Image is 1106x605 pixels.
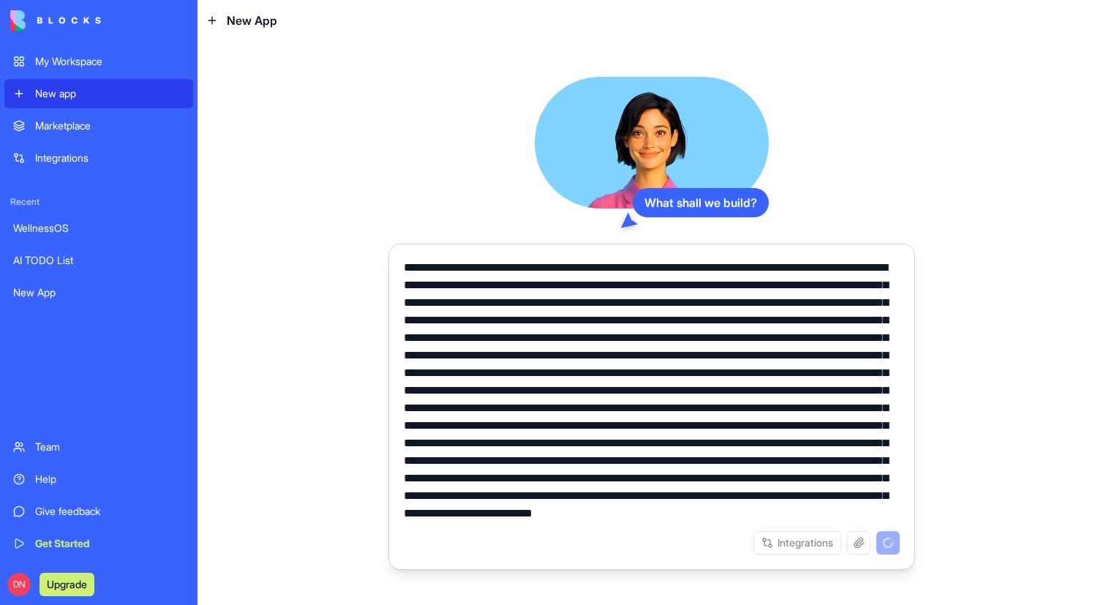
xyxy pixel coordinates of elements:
[35,119,184,133] div: Marketplace
[13,253,184,268] div: AI TODO List
[4,529,193,558] a: Get Started
[633,188,769,217] div: What shall we build?
[10,10,101,31] img: logo
[13,285,184,300] div: New App
[4,246,193,275] a: AI TODO List
[4,278,193,307] a: New App
[4,497,193,526] a: Give feedback
[35,504,184,519] div: Give feedback
[39,573,94,596] button: Upgrade
[4,79,193,108] a: New app
[4,214,193,243] a: WellnessOS
[4,111,193,140] a: Marketplace
[7,573,31,596] span: DN
[4,196,193,208] span: Recent
[13,221,184,236] div: WellnessOS
[35,151,184,165] div: Integrations
[4,465,193,494] a: Help
[35,54,184,69] div: My Workspace
[4,47,193,76] a: My Workspace
[35,86,184,101] div: New app
[4,432,193,462] a: Team
[35,472,184,486] div: Help
[227,12,277,29] span: New App
[4,143,193,173] a: Integrations
[39,576,94,591] a: Upgrade
[35,440,184,454] div: Team
[35,536,184,551] div: Get Started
